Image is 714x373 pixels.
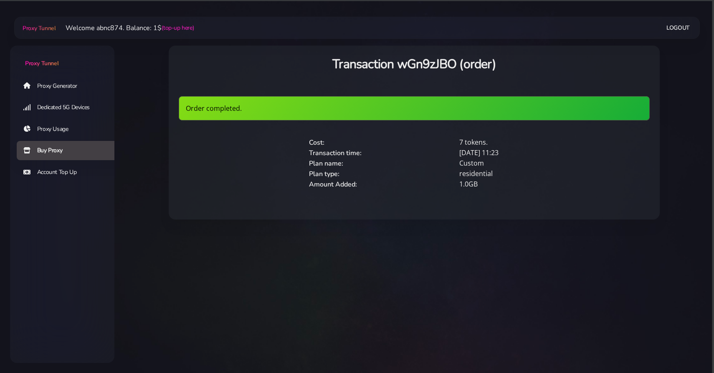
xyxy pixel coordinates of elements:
div: [DATE] 11:23 [454,148,605,158]
div: Custom [454,158,605,169]
a: Proxy Generator [17,76,121,95]
div: 1.0GB [454,179,605,189]
a: Logout [666,20,690,36]
span: Proxy Tunnel [25,59,58,67]
div: Order completed. [179,96,650,120]
span: Plan type: [309,169,339,179]
span: Proxy Tunnel [23,24,56,32]
a: (top-up here) [162,23,194,32]
span: Amount Added: [309,180,357,189]
a: Dedicated 5G Devices [17,98,121,117]
span: Transaction time: [309,148,362,158]
h3: Transaction wGn9zJBO (order) [179,56,650,73]
div: 7 tokens. [454,137,605,148]
a: Account Top Up [17,163,121,182]
span: Cost: [309,138,324,147]
div: residential [454,169,605,179]
a: Proxy Tunnel [10,46,114,68]
li: Welcome abnc874. Balance: 1$ [56,23,194,33]
iframe: Webchat Widget [666,325,704,363]
a: Proxy Tunnel [21,21,56,35]
a: Buy Proxy [17,141,121,160]
a: Proxy Usage [17,120,121,139]
span: Plan name: [309,159,343,168]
